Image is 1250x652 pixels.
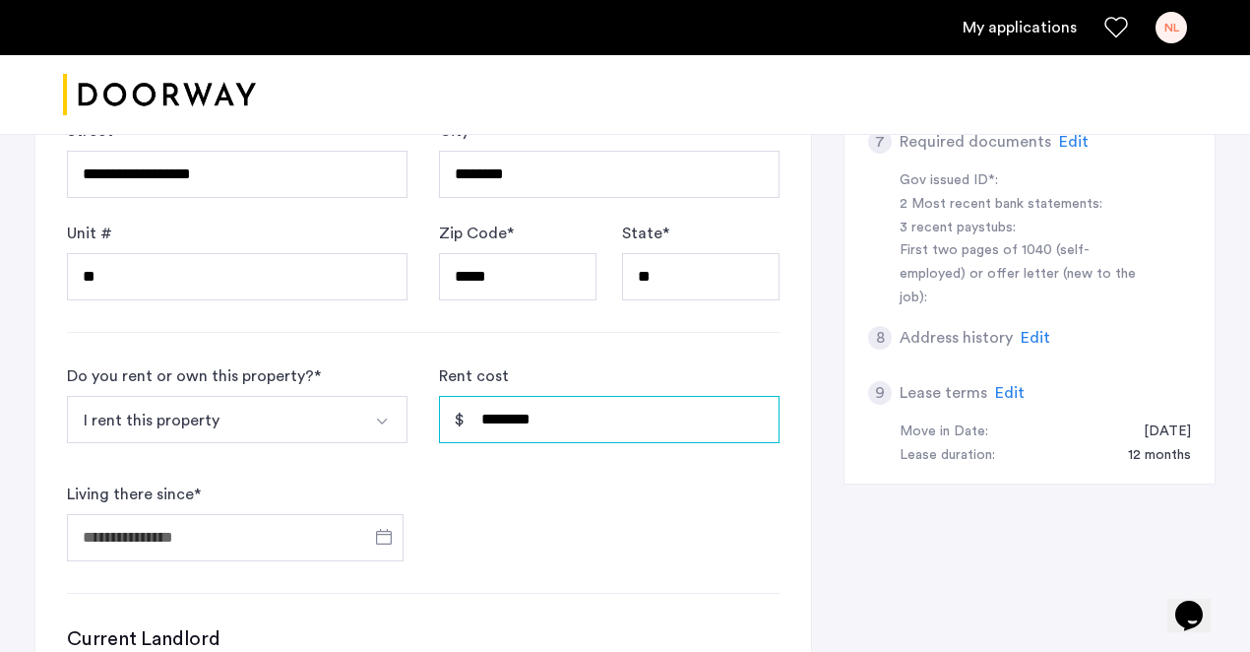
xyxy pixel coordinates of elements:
iframe: chat widget [1167,573,1230,632]
div: Do you rent or own this property? * [67,364,321,388]
button: Select option [67,396,361,443]
button: Open calendar [372,525,396,549]
span: Edit [995,385,1025,401]
label: Living there since * [67,483,201,506]
div: 7 [868,130,892,154]
div: 9 [868,381,892,405]
div: Move in Date: [900,421,988,444]
label: Zip Code * [439,222,514,245]
div: 12 months [1108,444,1191,468]
label: Rent cost [439,364,509,388]
div: Lease duration: [900,444,995,468]
h5: Address history [900,326,1013,350]
span: Edit [1021,330,1050,346]
label: State * [622,222,669,245]
div: 8 [868,326,892,350]
div: 09/01/2025 [1124,421,1191,444]
label: Unit # [67,222,112,245]
div: 3 recent paystubs: [900,217,1148,240]
a: My application [963,16,1077,39]
div: NL [1156,12,1187,43]
a: Favorites [1104,16,1128,39]
h5: Lease terms [900,381,987,405]
div: First two pages of 1040 (self-employed) or offer letter (new to the job): [900,239,1148,310]
a: Cazamio logo [63,58,256,132]
span: Edit [1059,134,1089,150]
div: 2 Most recent bank statements: [900,193,1148,217]
div: Gov issued ID*: [900,169,1148,193]
button: Select option [360,396,407,443]
img: arrow [374,414,390,429]
h5: Required documents [900,130,1051,154]
img: logo [63,58,256,132]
